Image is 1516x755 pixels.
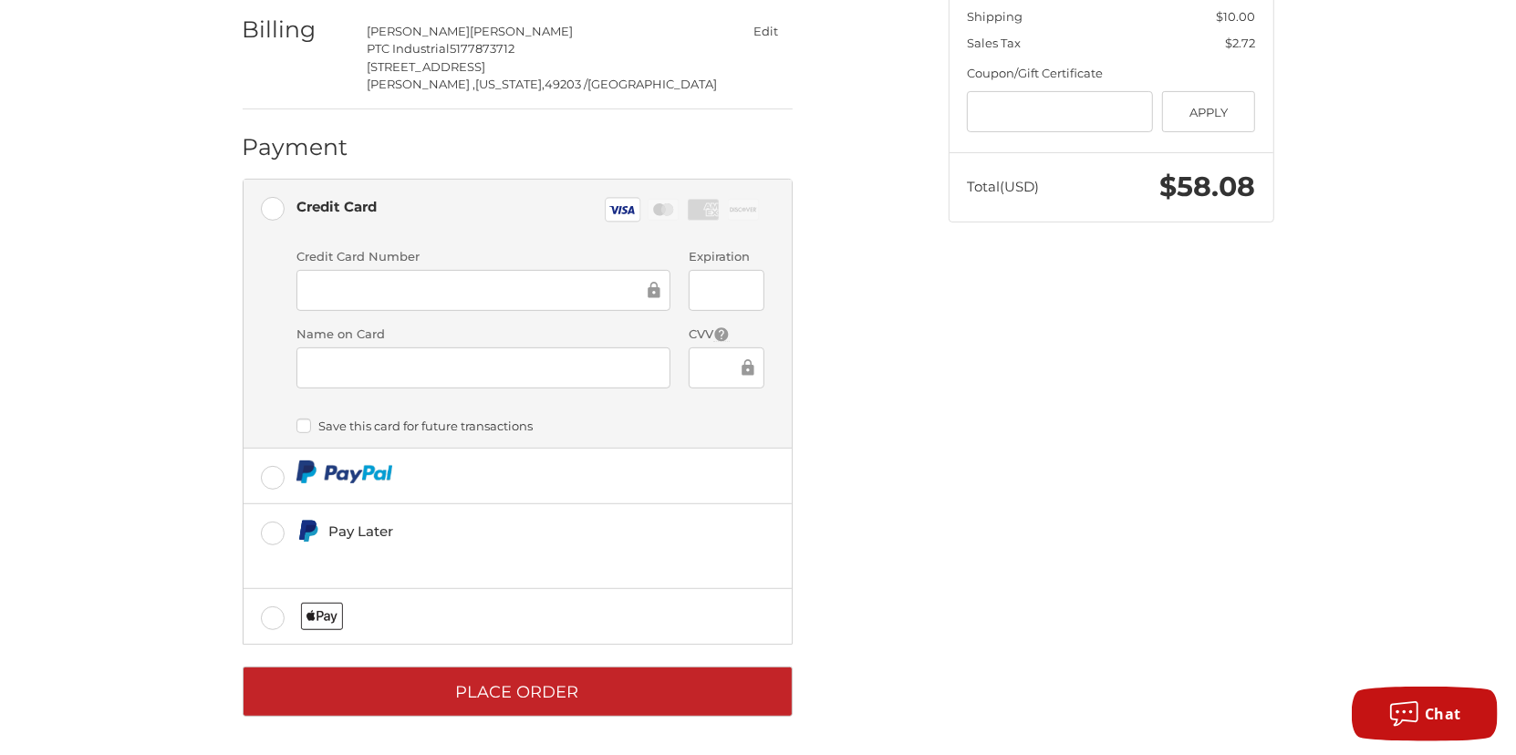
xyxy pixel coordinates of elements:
div: Pay Later [328,516,667,546]
img: Applepay icon [301,603,344,630]
button: Chat [1352,687,1498,741]
span: [GEOGRAPHIC_DATA] [587,77,717,91]
label: Save this card for future transactions [296,419,764,433]
span: [US_STATE], [475,77,545,91]
span: Shipping [967,9,1023,24]
img: PayPal icon [296,460,392,483]
input: Gift Certificate or Coupon Code [967,91,1153,132]
button: Edit [740,18,793,45]
h2: Billing [243,16,349,44]
iframe: Secure Credit Card Frame - Credit Card Number [309,280,644,301]
span: [STREET_ADDRESS] [367,59,485,74]
span: [PERSON_NAME] [470,24,573,38]
label: Credit Card Number [296,248,670,266]
span: PTC Industrial [367,41,450,56]
span: [PERSON_NAME] , [367,77,475,91]
div: Credit Card [296,191,377,222]
img: Pay Later icon [296,520,319,543]
iframe: Secure Credit Card Frame - Expiration Date [701,280,752,301]
label: Expiration [689,248,764,266]
span: 5177873712 [450,41,514,56]
label: CVV [689,326,764,344]
span: [PERSON_NAME] [367,24,470,38]
label: Name on Card [296,326,670,344]
button: Place Order [243,667,793,717]
iframe: PayPal Message 1 [296,550,667,566]
span: Chat [1425,704,1461,724]
span: Total (USD) [967,178,1039,195]
span: 49203 / [545,77,587,91]
span: Sales Tax [967,36,1021,50]
span: $2.72 [1225,36,1255,50]
span: $58.08 [1159,170,1255,203]
span: $10.00 [1216,9,1255,24]
div: Coupon/Gift Certificate [967,65,1255,83]
iframe: Secure Credit Card Frame - CVV [701,357,738,378]
iframe: Secure Credit Card Frame - Cardholder Name [309,357,658,378]
h2: Payment [243,133,349,161]
button: Apply [1162,91,1256,132]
